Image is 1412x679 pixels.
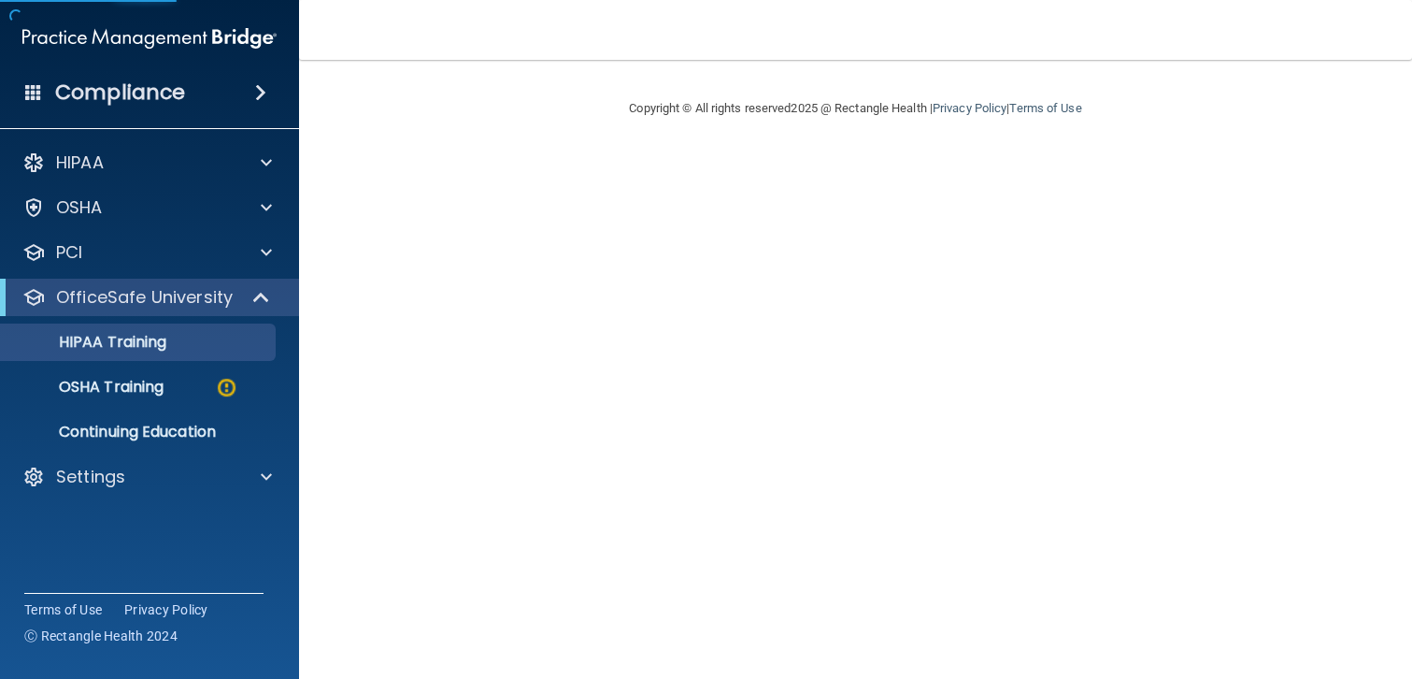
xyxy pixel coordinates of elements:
[22,20,277,57] img: PMB logo
[24,627,178,645] span: Ⓒ Rectangle Health 2024
[12,378,164,397] p: OSHA Training
[22,286,271,309] a: OfficeSafe University
[124,600,208,619] a: Privacy Policy
[933,101,1006,115] a: Privacy Policy
[1009,101,1081,115] a: Terms of Use
[24,600,102,619] a: Terms of Use
[55,79,185,106] h4: Compliance
[22,196,272,219] a: OSHA
[12,333,166,352] p: HIPAA Training
[22,466,272,488] a: Settings
[56,286,233,309] p: OfficeSafe University
[56,241,82,264] p: PCI
[12,423,267,441] p: Continuing Education
[515,79,1197,138] div: Copyright © All rights reserved 2025 @ Rectangle Health | |
[56,196,103,219] p: OSHA
[56,152,104,174] p: HIPAA
[215,376,238,399] img: warning-circle.0cc9ac19.png
[56,466,125,488] p: Settings
[22,152,272,174] a: HIPAA
[22,241,272,264] a: PCI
